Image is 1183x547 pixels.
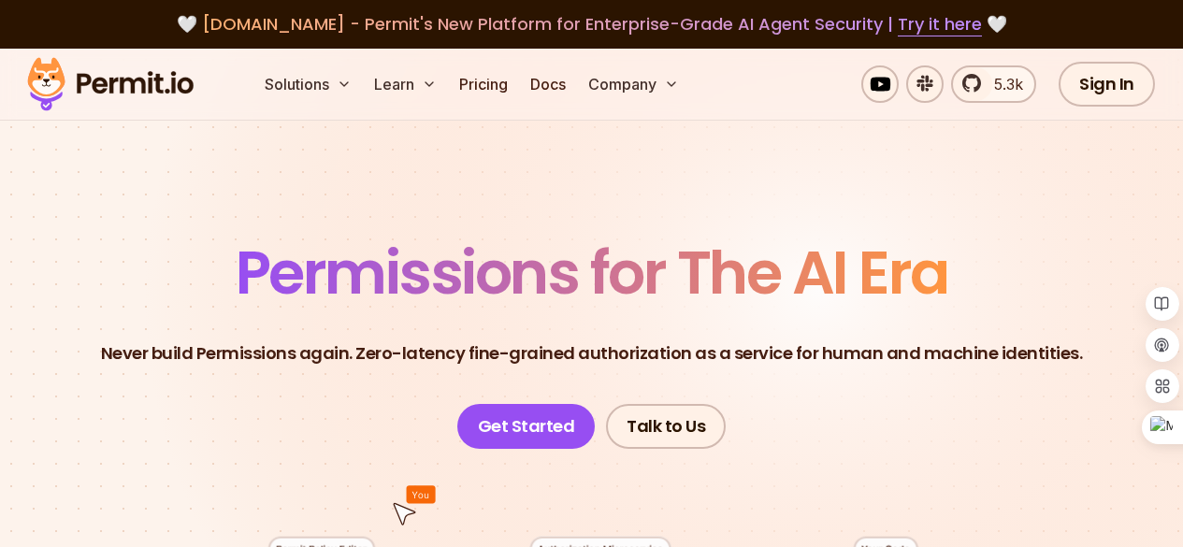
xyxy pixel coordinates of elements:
[983,73,1023,95] span: 5.3k
[581,65,686,103] button: Company
[523,65,573,103] a: Docs
[257,65,359,103] button: Solutions
[606,404,726,449] a: Talk to Us
[457,404,596,449] a: Get Started
[101,340,1083,367] p: Never build Permissions again. Zero-latency fine-grained authorization as a service for human and...
[1059,62,1155,107] a: Sign In
[202,12,982,36] span: [DOMAIN_NAME] - Permit's New Platform for Enterprise-Grade AI Agent Security |
[367,65,444,103] button: Learn
[236,231,948,314] span: Permissions for The AI Era
[452,65,515,103] a: Pricing
[19,52,202,116] img: Permit logo
[45,11,1138,37] div: 🤍 🤍
[898,12,982,36] a: Try it here
[951,65,1036,103] a: 5.3k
